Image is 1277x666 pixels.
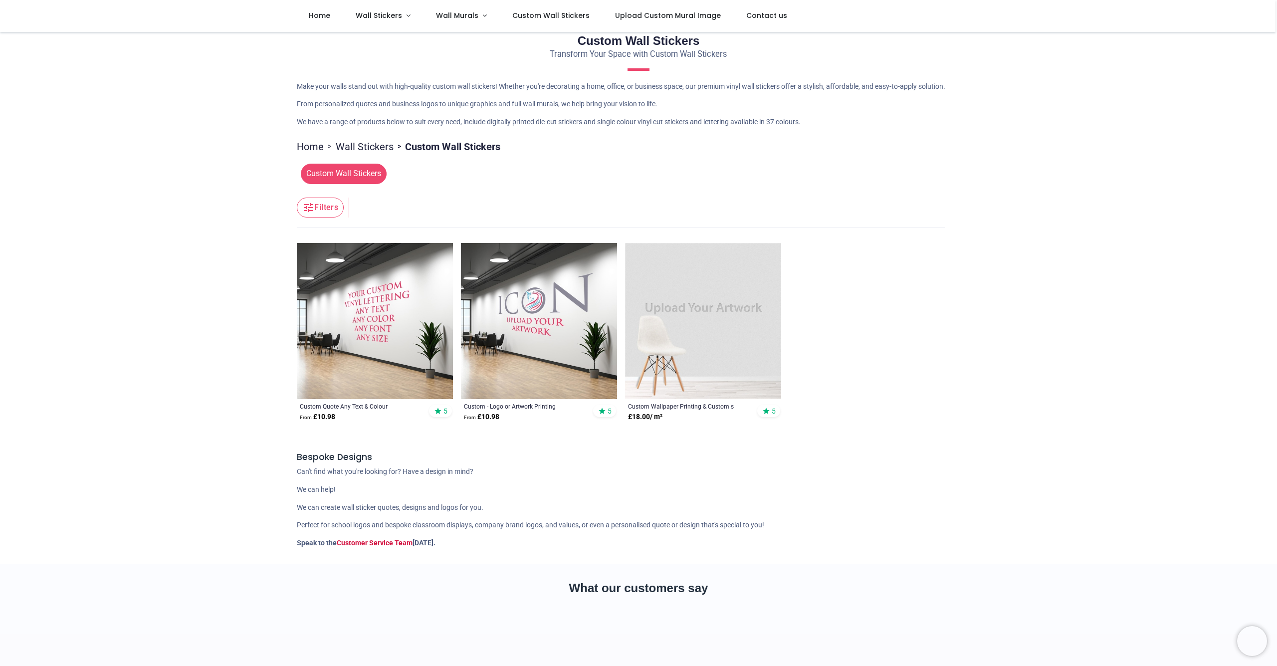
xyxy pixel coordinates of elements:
li: Custom Wall Stickers [394,140,500,154]
p: We can create wall sticker quotes, designs and logos for you. [297,503,980,513]
p: We have a range of products below to suit every need, include digitally printed die-cut stickers ... [297,117,980,127]
span: > [394,142,405,152]
span: Upload Custom Mural Image [615,10,721,20]
strong: Speak to the [DATE]. [297,539,435,547]
a: Custom - Logo or Artwork Printing [464,402,584,410]
h5: Bespoke Designs [297,451,980,463]
img: Custom Wallpaper Printing & Custom Wall Murals [625,243,781,399]
a: Customer Service Team [337,539,413,547]
a: Custom Quote Any Text & Colour [300,402,420,410]
span: Custom Wall Stickers [301,164,387,184]
strong: £ 18.00 / m² [628,412,662,422]
span: From [464,415,476,420]
p: Transform Your Space with Custom Wall Stickers [297,49,980,60]
span: Wall Stickers [356,10,402,20]
a: Wall Stickers [336,140,394,154]
span: > [324,142,336,152]
a: Home [297,140,324,154]
img: Custom Wall Sticker - Logo or Artwork Printing - Upload your design [461,243,617,399]
h2: What our customers say [297,580,980,597]
span: From [300,415,312,420]
span: Wall Murals [436,10,478,20]
p: Can't find what you're looking for? Have a design in mind? [297,467,980,477]
button: Custom Wall Stickers [297,164,387,184]
strong: £ 10.98 [300,412,335,422]
span: Home [309,10,330,20]
span: Contact us [746,10,787,20]
img: Custom Wall Sticker Quote Any Text & Colour - Vinyl Lettering [297,243,453,399]
a: Custom Wallpaper Printing & Custom s [628,402,748,410]
iframe: Brevo live chat [1237,626,1267,656]
p: We can help! [297,485,980,495]
h2: Custom Wall Stickers [297,32,980,49]
p: Make your walls stand out with high-quality custom wall stickers! Whether you're decorating a hom... [297,82,980,92]
strong: £ 10.98 [464,412,499,422]
span: 5 [443,407,447,416]
p: Perfect for school logos and bespoke classroom displays, company brand logos, and values, or even... [297,520,980,530]
button: Filters [297,198,344,218]
span: Custom Wall Stickers [512,10,590,20]
span: 5 [608,407,612,416]
span: 5 [772,407,776,416]
p: From personalized quotes and business logos to unique graphics and full wall murals, we help brin... [297,99,980,109]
